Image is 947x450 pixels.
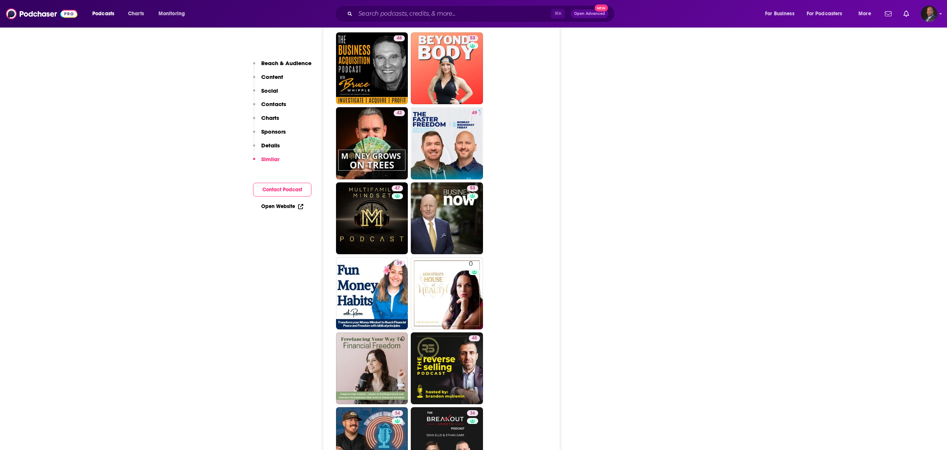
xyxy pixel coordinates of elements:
a: 53 [467,35,478,41]
a: 42 [394,110,405,116]
p: Details [261,142,280,149]
a: 53 [411,32,483,105]
a: 39 [394,260,405,266]
button: open menu [802,8,853,20]
a: 39 [336,257,408,329]
a: 49 [469,110,480,116]
span: New [595,4,608,12]
p: Social [261,87,278,94]
a: 36 [467,410,478,416]
button: Charts [253,114,279,128]
button: open menu [760,8,804,20]
a: Charts [123,8,148,20]
button: open menu [853,8,880,20]
a: 0 [336,332,408,405]
span: 36 [470,410,475,417]
span: 42 [397,109,402,117]
div: 0 [401,335,405,402]
p: Content [261,73,283,80]
span: Open Advanced [574,12,605,16]
p: Reach & Audience [261,60,311,67]
a: 45 [411,332,483,405]
p: Charts [261,114,279,121]
button: Sponsors [253,128,286,142]
span: Charts [128,9,144,19]
span: More [858,9,871,19]
button: Contact Podcast [253,183,311,197]
a: 42 [336,107,408,179]
span: 53 [470,185,475,192]
span: 48 [397,35,402,42]
span: For Business [765,9,794,19]
div: Search podcasts, credits, & more... [342,5,622,22]
p: Contacts [261,100,286,108]
button: Social [253,87,278,101]
a: 45 [469,335,480,341]
span: ⌘ K [551,9,565,19]
button: Content [253,73,283,87]
img: Podchaser - Follow, Share and Rate Podcasts [6,7,77,21]
a: 47 [392,185,403,191]
span: 49 [472,109,477,117]
img: User Profile [921,6,937,22]
a: 53 [411,182,483,255]
a: 48 [336,32,408,105]
a: Show notifications dropdown [900,7,912,20]
span: 47 [395,185,400,192]
span: 39 [397,260,402,267]
button: Details [253,142,280,156]
button: Similar [253,156,279,169]
a: Open Website [261,203,303,210]
span: Monitoring [159,9,185,19]
button: Reach & Audience [253,60,311,73]
button: open menu [153,8,195,20]
div: 0 [469,260,480,326]
p: Sponsors [261,128,286,135]
p: Similar [261,156,279,163]
button: Open AdvancedNew [571,9,608,18]
span: For Podcasters [807,9,842,19]
span: 53 [470,35,475,42]
button: Contacts [253,100,286,114]
input: Search podcasts, credits, & more... [355,8,551,20]
span: 34 [395,410,400,417]
a: 0 [411,257,483,329]
span: Podcasts [92,9,114,19]
a: 48 [394,35,405,41]
button: Show profile menu [921,6,937,22]
a: 53 [467,185,478,191]
a: Show notifications dropdown [882,7,895,20]
span: Logged in as mickeyfluke [921,6,937,22]
span: 45 [472,335,477,342]
button: open menu [87,8,124,20]
a: 34 [392,410,403,416]
a: 47 [336,182,408,255]
a: 49 [411,107,483,179]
